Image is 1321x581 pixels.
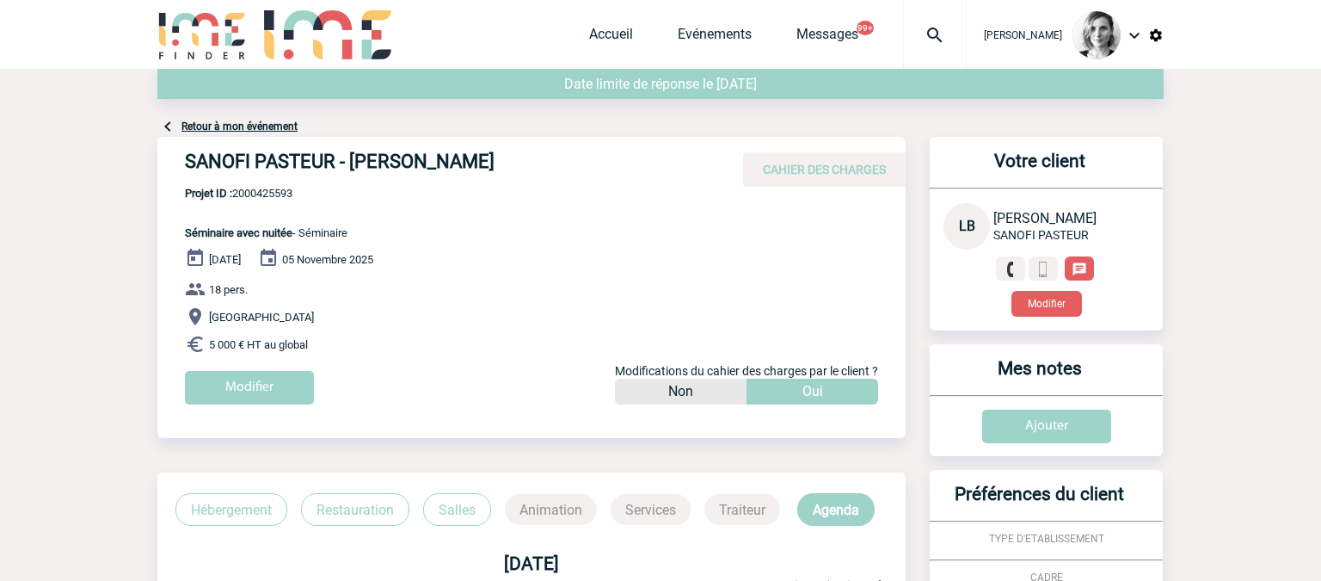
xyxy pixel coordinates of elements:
[282,253,373,266] span: 05 Novembre 2025
[185,226,292,239] span: Séminaire avec nuitée
[157,10,247,59] img: IME-Finder
[185,187,347,200] span: 2000425593
[181,121,298,133] a: Retour à mon événement
[209,283,248,296] span: 18 pers.
[1072,262,1087,277] img: chat-24-px-w.png
[993,210,1097,226] span: [PERSON_NAME]
[175,493,287,526] p: Hébergement
[185,187,232,200] b: Projet ID :
[763,163,886,176] span: CAHIER DES CHARGES
[678,26,752,50] a: Evénements
[937,484,1142,521] h3: Préférences du client
[504,553,559,574] b: [DATE]
[937,358,1142,395] h3: Mes notes
[857,21,874,35] button: 99+
[209,311,314,324] span: [GEOGRAPHIC_DATA]
[802,379,823,405] p: Oui
[611,494,691,525] p: Services
[668,379,693,405] p: Non
[1072,11,1121,59] img: 103019-1.png
[984,29,1062,41] span: [PERSON_NAME]
[993,228,1089,242] span: SANOFI PASTEUR
[209,338,308,351] span: 5 000 € HT au global
[982,410,1111,443] input: Ajouter
[937,151,1142,188] h3: Votre client
[185,151,701,180] h4: SANOFI PASTEUR - [PERSON_NAME]
[959,218,975,234] span: LB
[301,493,409,526] p: Restauration
[185,371,314,405] input: Modifier
[185,226,347,239] span: - Séminaire
[704,494,780,525] p: Traiteur
[615,364,878,378] span: Modifications du cahier des charges par le client ?
[564,76,757,92] span: Date limite de réponse le [DATE]
[796,26,858,50] a: Messages
[423,493,491,526] p: Salles
[989,533,1104,545] span: TYPE D'ETABLISSEMENT
[1011,291,1082,317] button: Modifier
[209,253,241,266] span: [DATE]
[1035,262,1051,277] img: portable.png
[797,493,875,526] p: Agenda
[505,494,597,525] p: Animation
[1003,262,1018,277] img: fixe.png
[589,26,633,50] a: Accueil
